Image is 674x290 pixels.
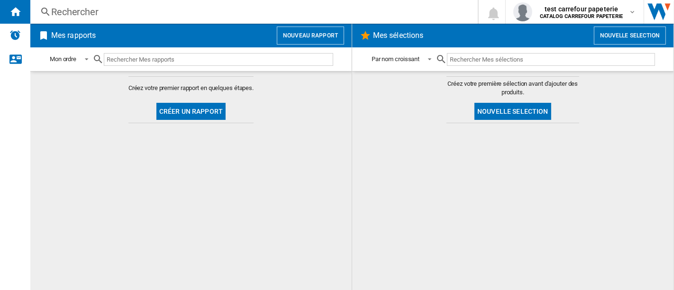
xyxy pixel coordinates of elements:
[9,29,21,41] img: alerts-logo.svg
[51,5,453,18] div: Rechercher
[474,103,551,120] button: Nouvelle selection
[49,27,98,45] h2: Mes rapports
[446,80,579,97] span: Créez votre première sélection avant d'ajouter des produits.
[156,103,226,120] button: Créer un rapport
[513,2,532,21] img: profile.jpg
[128,84,254,92] span: Créez votre premier rapport en quelques étapes.
[372,55,419,63] div: Par nom croissant
[540,4,623,14] span: test carrefour papeterie
[50,55,76,63] div: Mon ordre
[540,13,623,19] b: CATALOG CARREFOUR PAPETERIE
[104,53,333,66] input: Rechercher Mes rapports
[594,27,666,45] button: Nouvelle selection
[371,27,425,45] h2: Mes sélections
[447,53,655,66] input: Rechercher Mes sélections
[277,27,344,45] button: Nouveau rapport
